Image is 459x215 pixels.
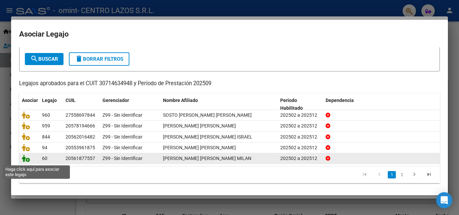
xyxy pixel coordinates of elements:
[102,123,142,128] span: Z99 - Sin Identificar
[163,98,198,103] span: Nombre Afiliado
[25,53,64,65] button: Buscar
[280,122,320,130] div: 202502 a 202512
[326,98,354,103] span: Dependencia
[100,93,160,115] datatable-header-cell: Gerenciador
[66,111,95,119] div: 27558697844
[280,144,320,152] div: 202502 a 202512
[163,156,251,161] span: GUASTAVINO RODRIGUEZ VALENTINO MILAN
[280,133,320,141] div: 202502 a 202512
[358,171,371,178] a: go to first page
[22,98,38,103] span: Asociar
[280,155,320,162] div: 202502 a 202512
[30,56,58,62] span: Buscar
[163,134,252,140] span: GODOY PERERA LEON ISRAEL
[66,98,76,103] span: CUIL
[63,93,100,115] datatable-header-cell: CUIL
[388,171,396,178] a: 1
[75,56,123,62] span: Borrar Filtros
[42,145,47,150] span: 94
[280,111,320,119] div: 202502 a 202512
[42,156,47,161] span: 60
[66,144,95,152] div: 20553961875
[66,155,95,162] div: 20561877557
[66,133,95,141] div: 20562016482
[102,112,142,118] span: Z99 - Sin Identificar
[42,134,50,140] span: 844
[42,112,50,118] span: 960
[323,93,440,115] datatable-header-cell: Dependencia
[373,171,386,178] a: go to previous page
[423,171,435,178] a: go to last page
[39,93,63,115] datatable-header-cell: Legajo
[278,93,323,115] datatable-header-cell: Periodo Habilitado
[102,134,142,140] span: Z99 - Sin Identificar
[75,55,83,63] mat-icon: delete
[102,156,142,161] span: Z99 - Sin Identificar
[19,166,102,183] div: 6 registros
[42,98,57,103] span: Legajo
[19,28,440,41] h2: Asociar Legajo
[160,93,278,115] datatable-header-cell: Nombre Afiliado
[163,145,236,150] span: GALVAN FRANCISCO RAUL
[66,122,95,130] div: 20578194666
[163,112,252,118] span: SOSTO FLORES ALI MARTIN
[19,93,39,115] datatable-header-cell: Asociar
[163,123,236,128] span: RODRIGUEZ AREVALO EITHAN NOAH
[19,79,440,88] p: Legajos aprobados para el CUIT 30714634948 y Período de Prestación 202509
[30,55,38,63] mat-icon: search
[69,52,129,66] button: Borrar Filtros
[102,98,129,103] span: Gerenciador
[408,171,421,178] a: go to next page
[397,169,407,180] li: page 2
[436,192,452,208] div: Open Intercom Messenger
[387,169,397,180] li: page 1
[398,171,406,178] a: 2
[280,98,303,111] span: Periodo Habilitado
[102,145,142,150] span: Z99 - Sin Identificar
[42,123,50,128] span: 959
